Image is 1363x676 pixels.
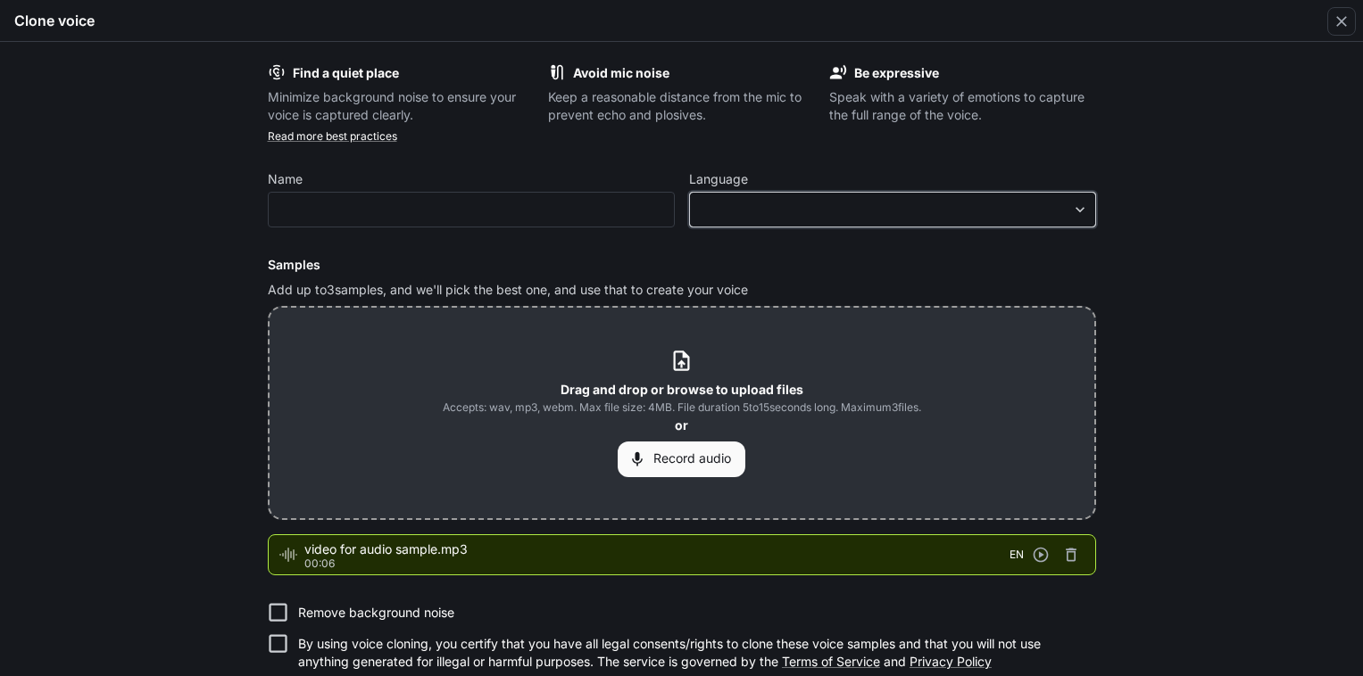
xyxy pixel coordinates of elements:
[561,382,803,397] b: Drag and drop or browse to upload files
[573,65,669,80] b: Avoid mic noise
[14,11,95,30] h5: Clone voice
[1010,546,1024,564] span: EN
[854,65,939,80] b: Be expressive
[910,654,992,669] a: Privacy Policy
[782,654,880,669] a: Terms of Service
[268,88,535,124] p: Minimize background noise to ensure your voice is captured clearly.
[689,173,748,185] p: Language
[548,88,815,124] p: Keep a reasonable distance from the mic to prevent echo and plosives.
[618,441,745,477] button: Record audio
[304,540,1010,558] span: video for audio sample.mp3
[293,65,399,80] b: Find a quiet place
[268,129,397,143] a: Read more best practices
[304,558,1010,569] p: 00:06
[298,604,454,622] p: Remove background noise
[829,88,1096,124] p: Speak with a variety of emotions to capture the full range of the voice.
[268,281,1096,299] p: Add up to 3 samples, and we'll pick the best one, and use that to create your voice
[690,201,1095,218] div: ​
[268,173,303,185] p: Name
[268,256,1096,274] h6: Samples
[298,635,1082,671] p: By using voice cloning, you certify that you have all legal consents/rights to clone these voice ...
[675,417,688,433] b: or
[443,399,921,416] span: Accepts: wav, mp3, webm. Max file size: 4MB. File duration 5 to 15 seconds long. Maximum 3 files.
